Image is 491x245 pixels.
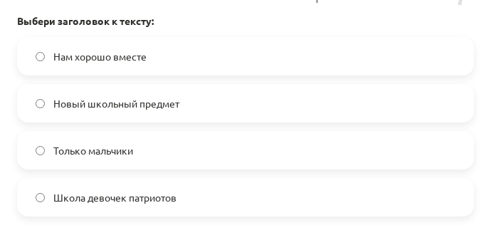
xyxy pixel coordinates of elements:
[17,14,154,27] strong: Выбери заголовок к тексту:
[53,190,176,205] span: Школа девочек патриотов
[36,193,45,202] input: Школа девочек патриотов
[36,52,45,61] input: Нам хорошо вместе
[53,143,133,158] span: Только мальчики
[53,49,147,64] span: Нам хорошо вместе
[36,146,45,155] input: Только мальчики
[36,99,45,108] input: Новый школьный предмет
[53,96,179,111] span: Новый школьный предмет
